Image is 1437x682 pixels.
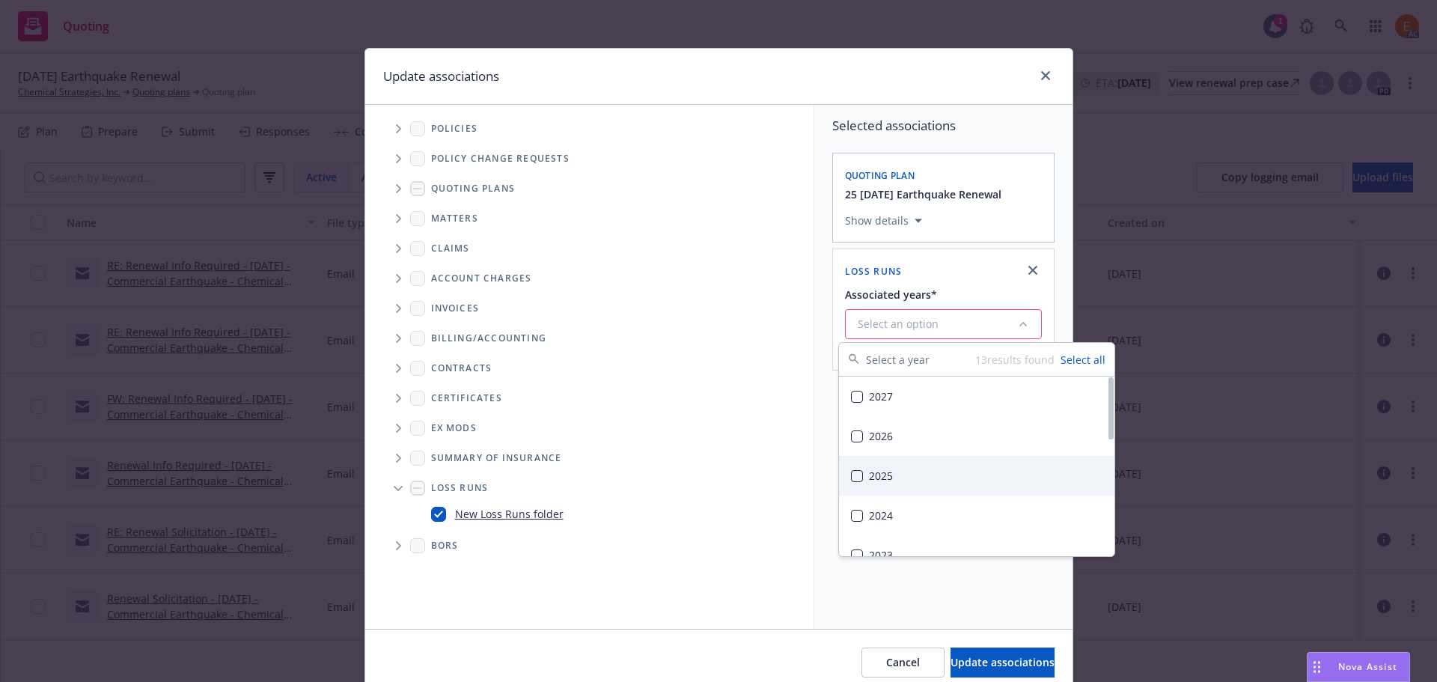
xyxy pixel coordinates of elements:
[431,304,480,313] span: Invoices
[832,117,1055,135] span: Selected associations
[845,169,915,182] span: Quoting plan
[839,212,928,230] button: Show details
[431,454,562,463] span: Summary of insurance
[431,124,478,133] span: Policies
[845,287,937,302] span: Associated years*
[365,323,814,561] div: Folder Tree Example
[886,655,920,669] span: Cancel
[839,496,1114,535] div: 2024
[1308,653,1326,681] div: Drag to move
[839,456,1114,496] div: 2025
[431,184,516,193] span: Quoting plans
[431,274,532,283] span: Account charges
[383,67,499,86] h1: Update associations
[431,244,470,253] span: Claims
[431,394,502,403] span: Certificates
[431,541,459,550] span: BORs
[951,648,1055,678] button: Update associations
[455,506,564,522] a: New Loss Runs folder
[431,154,570,163] span: Policy change requests
[431,334,547,343] span: Billing/Accounting
[951,655,1055,669] span: Update associations
[839,535,1114,575] div: 2023
[861,648,945,678] button: Cancel
[1024,261,1042,279] a: close
[845,186,1001,202] button: 25 [DATE] Earthquake Renewal
[431,364,492,373] span: Contracts
[431,214,478,223] span: Matters
[431,484,489,493] span: Loss Runs
[866,343,975,376] input: Select a year
[845,265,903,278] span: Loss Runs
[975,352,1055,368] p: 13 results found
[1037,67,1055,85] a: close
[1307,652,1410,682] button: Nova Assist
[839,377,1114,416] div: 2027
[839,416,1114,456] div: 2026
[839,377,1114,556] div: Suggestions
[1338,660,1397,673] span: Nova Assist
[365,114,814,323] div: Tree Example
[431,424,477,433] span: Ex Mods
[858,317,1017,332] div: Select an option
[1061,352,1105,368] button: Select all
